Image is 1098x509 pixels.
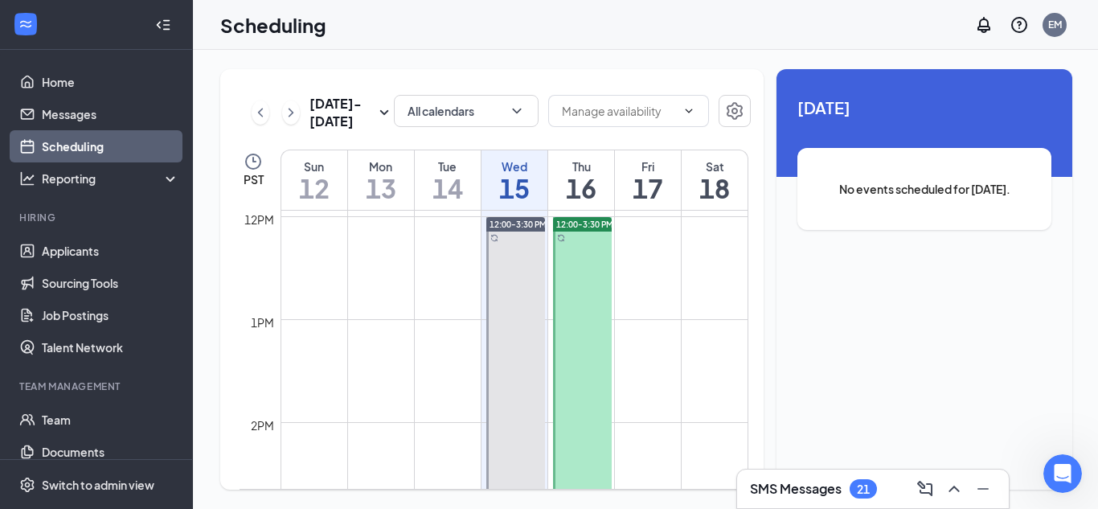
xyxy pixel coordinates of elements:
div: Hiring [19,211,176,224]
svg: Settings [19,477,35,493]
input: Manage availability [562,102,676,120]
svg: ChevronDown [509,103,525,119]
svg: ChevronUp [944,479,964,499]
svg: Sync [557,234,565,242]
iframe: Intercom live chat [1043,454,1082,493]
h1: 13 [348,174,414,202]
div: Switch to admin view [42,477,154,493]
svg: Collapse [155,17,171,33]
button: Minimize [970,476,996,502]
svg: Settings [725,101,744,121]
div: 12pm [241,211,277,228]
h1: 17 [615,174,681,202]
button: All calendarsChevronDown [394,95,539,127]
a: Documents [42,436,179,468]
a: Settings [719,95,751,130]
a: Team [42,404,179,436]
h1: 12 [281,174,347,202]
h1: 15 [481,174,547,202]
svg: Notifications [974,15,994,35]
button: ChevronRight [282,101,300,125]
a: Home [42,66,179,98]
svg: SmallChevronDown [375,103,394,122]
div: Sat [682,158,748,174]
a: October 12, 2025 [281,150,347,210]
div: EM [1048,18,1062,31]
span: 12:00-3:30 PM [556,219,613,230]
button: Settings [719,95,751,127]
button: ComposeMessage [912,476,938,502]
a: October 15, 2025 [481,150,547,210]
div: Team Management [19,380,176,393]
h1: Scheduling [220,11,326,39]
svg: ComposeMessage [916,479,935,499]
a: October 17, 2025 [615,150,681,210]
button: ChevronUp [941,476,967,502]
div: Thu [548,158,614,174]
a: Applicants [42,235,179,267]
div: Mon [348,158,414,174]
svg: QuestionInfo [1010,15,1029,35]
svg: ChevronRight [283,103,299,122]
span: PST [244,171,264,187]
svg: Minimize [973,479,993,499]
span: 12:00-3:30 PM [490,219,547,230]
svg: Clock [244,152,263,171]
a: October 16, 2025 [548,150,614,210]
a: Messages [42,98,179,130]
a: October 14, 2025 [415,150,481,210]
svg: ChevronDown [682,105,695,117]
svg: ChevronLeft [252,103,268,122]
svg: Sync [490,234,498,242]
div: 21 [857,482,870,496]
div: Sun [281,158,347,174]
div: Tue [415,158,481,174]
div: 1pm [248,314,277,331]
div: Wed [481,158,547,174]
div: Reporting [42,170,180,187]
span: No events scheduled for [DATE]. [830,180,1019,198]
h1: 16 [548,174,614,202]
h3: [DATE] - [DATE] [309,95,375,130]
h1: 14 [415,174,481,202]
a: Scheduling [42,130,179,162]
h1: 18 [682,174,748,202]
a: Sourcing Tools [42,267,179,299]
svg: WorkstreamLogo [18,16,34,32]
a: Job Postings [42,299,179,331]
svg: Analysis [19,170,35,187]
button: ChevronLeft [252,101,269,125]
h3: SMS Messages [750,480,842,498]
a: October 18, 2025 [682,150,748,210]
a: October 13, 2025 [348,150,414,210]
div: Fri [615,158,681,174]
a: Talent Network [42,331,179,363]
span: [DATE] [797,95,1051,120]
div: 2pm [248,417,277,434]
